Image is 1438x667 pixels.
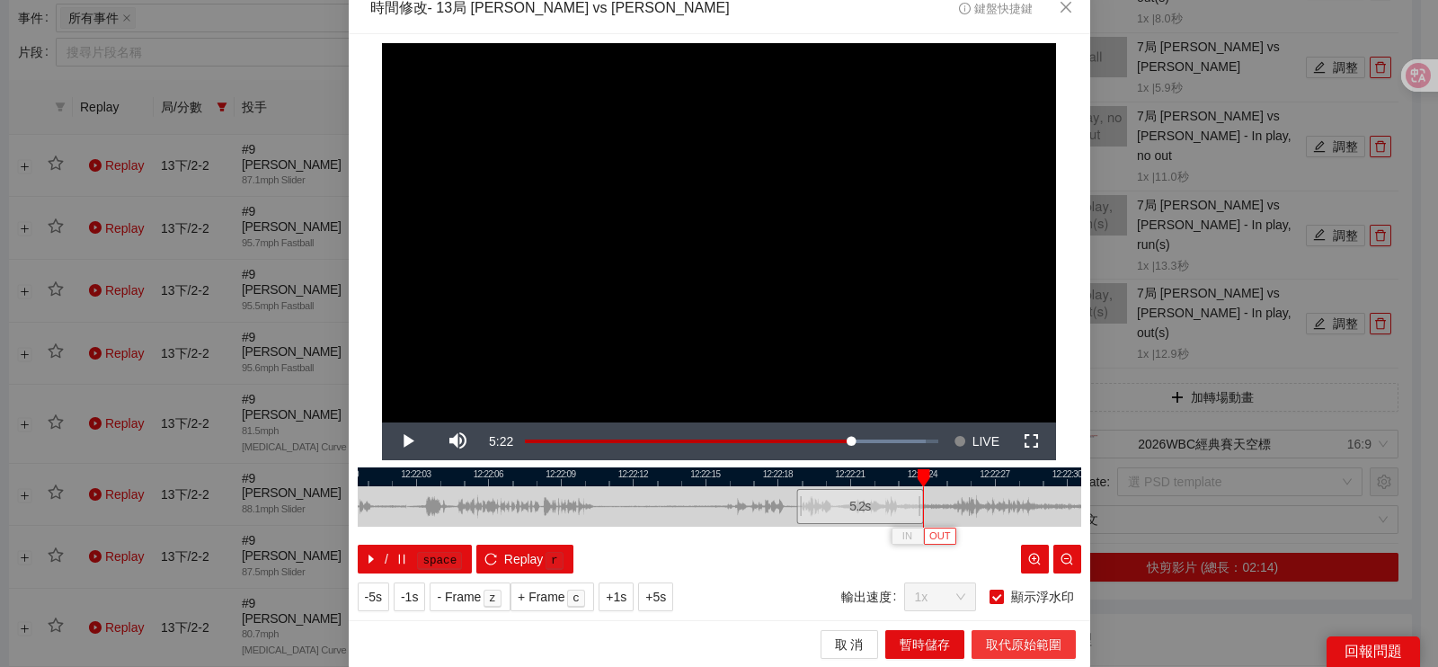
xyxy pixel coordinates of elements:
button: zoom-in [1021,545,1049,574]
button: +1s [599,583,634,611]
div: 回報問題 [1327,636,1420,667]
span: 鍵盤快捷鍵 [959,3,1032,15]
span: 1x [915,583,965,610]
span: LIVE [972,422,999,460]
div: Video Player [382,43,1056,422]
span: -1s [401,587,418,607]
span: -5s [365,587,382,607]
button: Play [382,422,432,460]
button: Seek to live, currently behind live [947,422,1006,460]
button: -1s [394,583,425,611]
span: zoom-in [1028,553,1041,567]
span: 取代原始範圍 [986,635,1061,654]
label: 輸出速度 [841,583,904,611]
kbd: space [417,552,462,570]
button: zoom-out [1053,545,1081,574]
button: 暫時儲存 [885,630,964,659]
div: 5.2 s [796,489,923,524]
kbd: z [484,590,502,608]
span: +1s [606,587,626,607]
button: 取 消 [821,630,878,659]
div: Progress Bar [525,440,938,443]
kbd: c [567,590,585,608]
button: -5s [358,583,389,611]
button: - Framez [430,583,510,611]
span: pause [395,553,408,567]
button: + Framec [510,583,594,611]
span: OUT [929,529,951,545]
span: 取 消 [835,635,864,654]
button: OUT [923,528,955,545]
span: + Frame [518,587,565,607]
span: / [385,549,388,569]
button: reloadReplayr [476,545,573,574]
span: 顯示浮水印 [1004,587,1081,607]
button: caret-right/pausespace [358,545,473,574]
kbd: r [546,552,564,570]
button: IN [891,528,923,545]
button: +5s [638,583,673,611]
span: - Frame [437,587,481,607]
span: info-circle [959,3,971,14]
span: caret-right [365,553,377,567]
button: Mute [432,422,483,460]
span: 暫時儲存 [900,635,950,654]
span: +5s [645,587,666,607]
span: 5:22 [489,434,513,449]
button: 取代原始範圍 [972,630,1076,659]
span: Replay [504,549,544,569]
button: Fullscreen [1006,422,1056,460]
span: reload [484,553,497,567]
span: zoom-out [1061,553,1073,567]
